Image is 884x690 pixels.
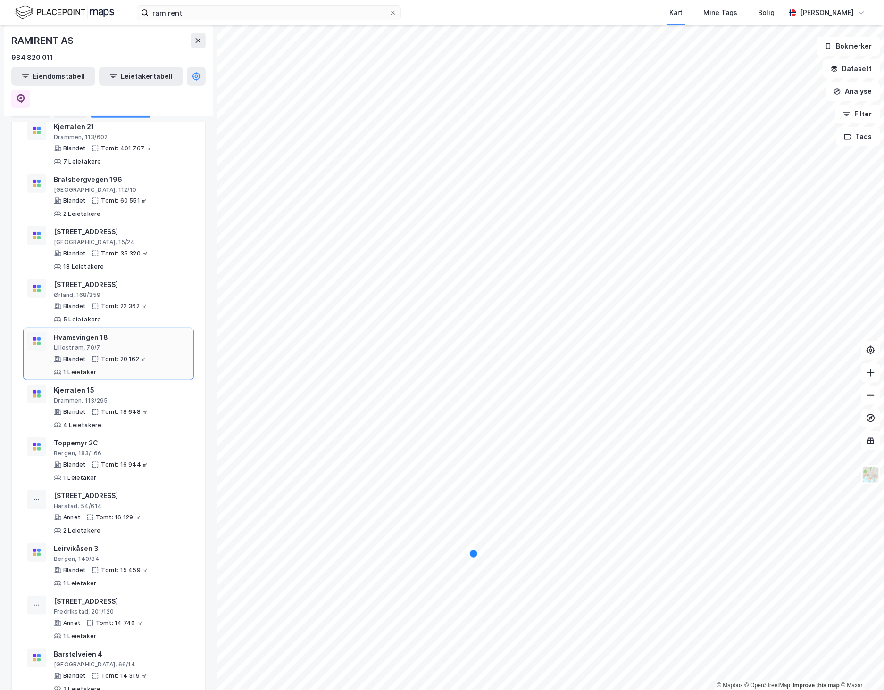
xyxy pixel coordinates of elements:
[823,59,880,78] button: Datasett
[101,197,147,205] div: Tomt: 60 551 ㎡
[836,127,880,146] button: Tags
[11,52,53,63] div: 984 820 011
[63,527,100,534] div: 2 Leietakere
[96,514,141,521] div: Tomt: 16 129 ㎡
[96,619,142,627] div: Tomt: 14 740 ㎡
[63,619,81,627] div: Annet
[101,145,151,152] div: Tomt: 401 767 ㎡
[63,316,101,323] div: 5 Leietakere
[54,437,190,449] div: Toppemyr 2C
[800,7,854,18] div: [PERSON_NAME]
[99,67,183,86] button: Leietakertabell
[54,385,190,396] div: Kjerraten 15
[63,303,86,310] div: Blandet
[63,355,86,363] div: Blandet
[15,4,114,21] img: logo.f888ab2527a4732fd821a326f86c7f29.svg
[470,550,477,558] div: Map marker
[54,226,190,238] div: [STREET_ADDRESS]
[63,672,86,680] div: Blandet
[63,158,101,165] div: 7 Leietakere
[826,82,880,101] button: Analyse
[703,7,737,18] div: Mine Tags
[54,291,190,299] div: Ørland, 168/359
[54,450,190,457] div: Bergen, 183/166
[101,461,148,468] div: Tomt: 16 944 ㎡
[862,466,880,484] img: Z
[54,332,190,343] div: Hvamsvingen 18
[758,7,775,18] div: Bolig
[54,186,190,194] div: [GEOGRAPHIC_DATA], 112/10
[63,580,96,587] div: 1 Leietaker
[817,37,880,56] button: Bokmerker
[11,67,95,86] button: Eiendomstabell
[63,421,101,429] div: 4 Leietakere
[101,408,148,416] div: Tomt: 18 648 ㎡
[54,279,190,290] div: [STREET_ADDRESS]
[63,145,86,152] div: Blandet
[63,567,86,574] div: Blandet
[54,596,190,607] div: [STREET_ADDRESS]
[54,133,190,141] div: Drammen, 113/602
[745,682,791,689] a: OpenStreetMap
[835,105,880,123] button: Filter
[63,263,104,271] div: 18 Leietakere
[837,645,884,690] iframe: Chat Widget
[101,672,147,680] div: Tomt: 14 319 ㎡
[717,682,743,689] a: Mapbox
[54,661,190,668] div: [GEOGRAPHIC_DATA], 66/14
[63,197,86,205] div: Blandet
[669,7,683,18] div: Kart
[63,369,96,376] div: 1 Leietaker
[54,238,190,246] div: [GEOGRAPHIC_DATA], 15/24
[63,250,86,257] div: Blandet
[101,303,147,310] div: Tomt: 22 362 ㎡
[63,474,96,482] div: 1 Leietaker
[54,344,190,352] div: Lillestrøm, 70/7
[54,555,190,563] div: Bergen, 140/84
[54,608,190,616] div: Fredrikstad, 201/120
[54,502,190,510] div: Harstad, 54/614
[149,6,389,20] input: Søk på adresse, matrikkel, gårdeiere, leietakere eller personer
[54,397,190,404] div: Drammen, 113/295
[11,33,75,48] div: RAMIRENT AS
[63,632,96,640] div: 1 Leietaker
[101,250,148,257] div: Tomt: 35 320 ㎡
[101,567,148,574] div: Tomt: 15 459 ㎡
[63,210,100,218] div: 2 Leietakere
[54,174,190,185] div: Bratsbergvegen 196
[793,682,840,689] a: Improve this map
[63,461,86,468] div: Blandet
[54,121,190,132] div: Kjerraten 21
[54,649,190,660] div: Barstølveien 4
[54,543,190,554] div: Leirvikåsen 3
[101,355,146,363] div: Tomt: 20 162 ㎡
[54,490,190,501] div: [STREET_ADDRESS]
[63,408,86,416] div: Blandet
[63,514,81,521] div: Annet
